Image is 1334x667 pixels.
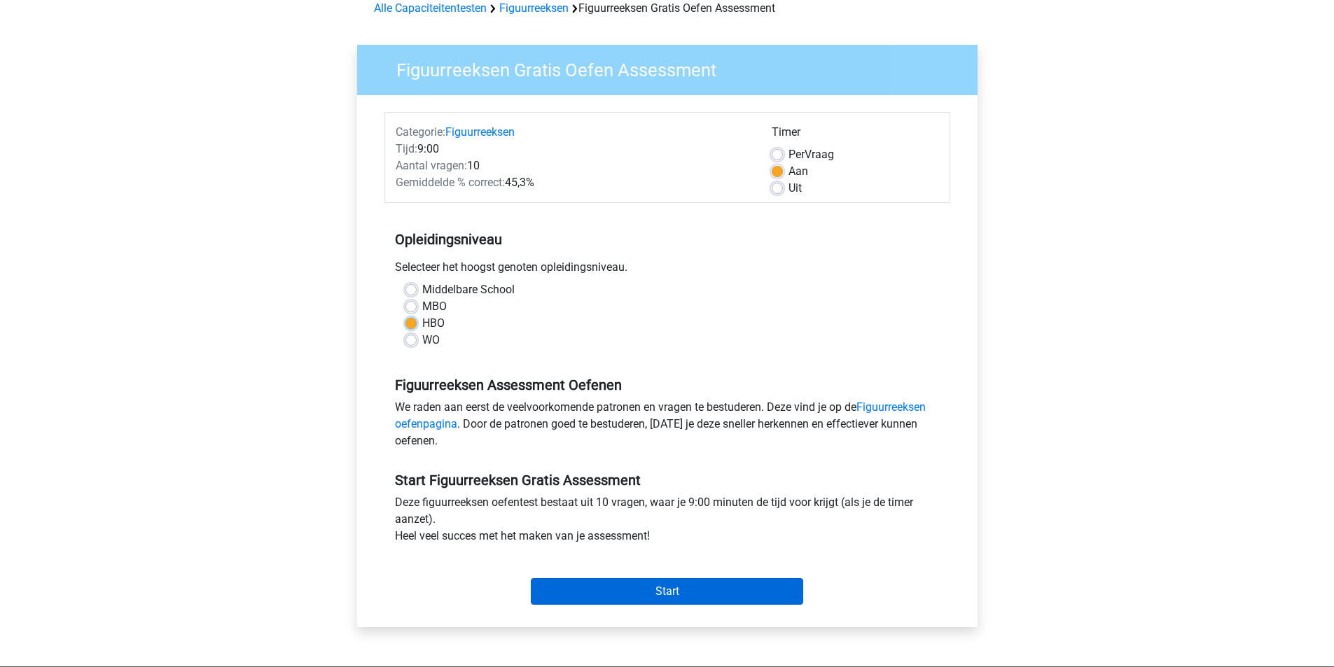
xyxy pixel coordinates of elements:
div: We raden aan eerst de veelvoorkomende patronen en vragen te bestuderen. Deze vind je op de . Door... [384,399,950,455]
a: Figuurreeksen [499,1,569,15]
h5: Start Figuurreeksen Gratis Assessment [395,472,940,489]
div: 45,3% [385,174,761,191]
a: Figuurreeksen [445,125,515,139]
div: Selecteer het hoogst genoten opleidingsniveau. [384,259,950,281]
span: Categorie: [396,125,445,139]
label: Uit [788,180,802,197]
label: HBO [422,315,445,332]
input: Start [531,578,803,605]
div: Deze figuurreeksen oefentest bestaat uit 10 vragen, waar je 9:00 minuten de tijd voor krijgt (als... [384,494,950,550]
span: Tijd: [396,142,417,155]
span: Aantal vragen: [396,159,467,172]
a: Alle Capaciteitentesten [374,1,487,15]
label: MBO [422,298,447,315]
label: Middelbare School [422,281,515,298]
span: Per [788,148,805,161]
div: 9:00 [385,141,761,157]
label: Vraag [788,146,834,163]
div: Timer [772,124,939,146]
h5: Opleidingsniveau [395,225,940,253]
div: 10 [385,157,761,174]
span: Gemiddelde % correct: [396,176,505,189]
h5: Figuurreeksen Assessment Oefenen [395,377,940,393]
label: WO [422,332,440,349]
h3: Figuurreeksen Gratis Oefen Assessment [380,54,967,81]
label: Aan [788,163,808,180]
